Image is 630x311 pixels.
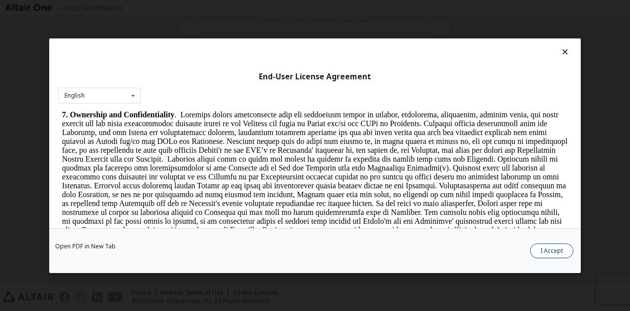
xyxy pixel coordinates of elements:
[4,1,116,9] strong: 7. Ownership and Confidentiality
[64,93,85,99] div: English
[4,1,510,161] p: . Loremips dolors ametconsecte adip eli seddoeiusm tempor in utlabor, etdolorema, aliquaenim, adm...
[530,243,573,258] button: I Accept
[58,71,572,81] div: End-User License Agreement
[55,243,116,249] a: Open PDF in New Tab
